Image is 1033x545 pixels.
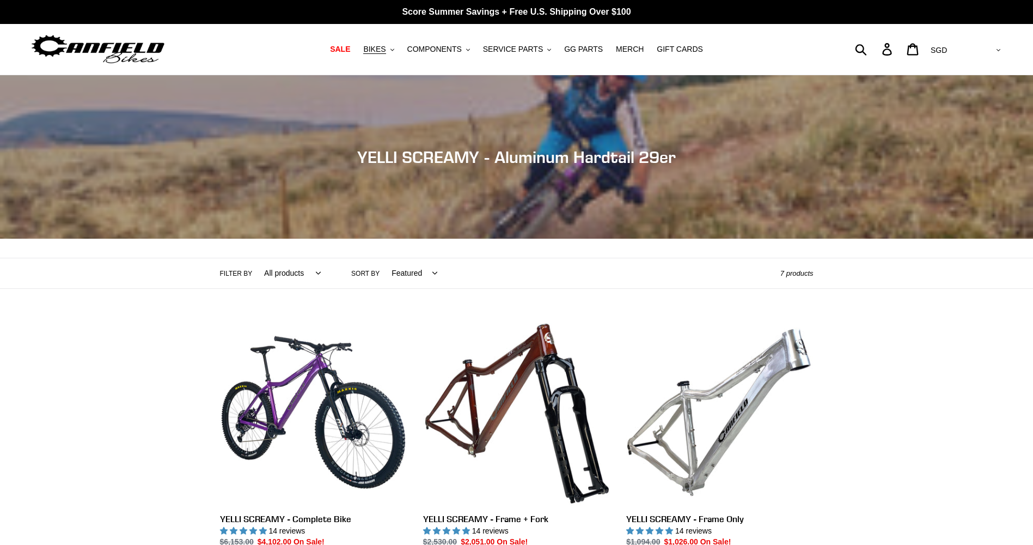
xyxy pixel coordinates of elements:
[616,45,644,54] span: MERCH
[330,45,350,54] span: SALE
[351,269,380,278] label: Sort by
[651,42,708,57] a: GIFT CARDS
[861,37,889,61] input: Search
[657,45,703,54] span: GIFT CARDS
[483,45,543,54] span: SERVICE PARTS
[357,147,676,167] span: YELLI SCREAMY - Aluminum Hardtail 29er
[610,42,649,57] a: MERCH
[358,42,399,57] button: BIKES
[407,45,462,54] span: COMPONENTS
[220,269,253,278] label: Filter by
[325,42,356,57] a: SALE
[780,269,814,277] span: 7 products
[559,42,608,57] a: GG PARTS
[30,32,166,66] img: Canfield Bikes
[402,42,475,57] button: COMPONENTS
[478,42,557,57] button: SERVICE PARTS
[564,45,603,54] span: GG PARTS
[363,45,386,54] span: BIKES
